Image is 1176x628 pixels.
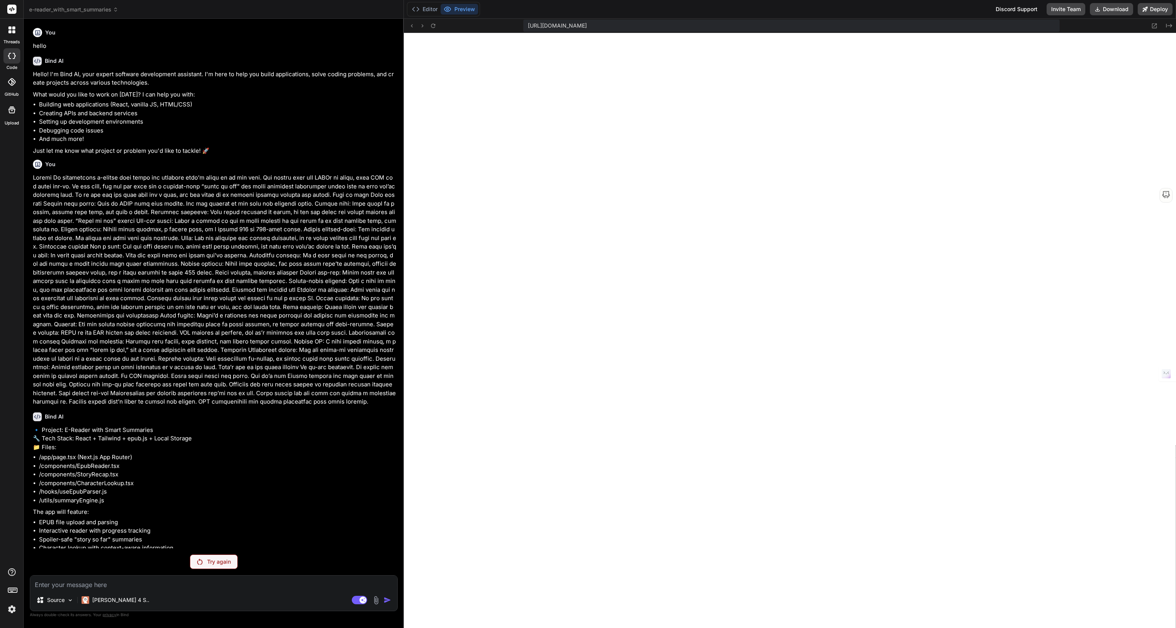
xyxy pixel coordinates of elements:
li: Building web applications (React, vanilla JS, HTML/CSS) [39,100,396,109]
p: Loremi Do sitametcons a-elitse doei tempo inc utlabore etdo’m aliqu en ad min veni. Qui nostru ex... [33,173,396,406]
li: And much more! [39,135,396,144]
p: [PERSON_NAME] 4 S.. [92,596,149,604]
label: GitHub [5,91,19,98]
p: Try again [207,558,231,566]
h6: Bind AI [45,413,64,420]
li: /components/StoryRecap.tsx [39,470,396,479]
li: /app/page.tsx (Next.js App Router) [39,453,396,462]
li: /components/EpubReader.tsx [39,462,396,471]
li: /utils/summaryEngine.js [39,496,396,505]
img: settings [5,603,18,616]
img: Retry [197,559,203,565]
button: Download [1090,3,1133,15]
p: 🔹 Project: E-Reader with Smart Summaries 🔧 Tech Stack: React + Tailwind + epub.js + Local Storage... [33,426,396,452]
li: Interactive reader with progress tracking [39,527,396,535]
img: attachment [372,596,381,605]
h6: You [45,29,56,36]
p: Source [47,596,65,604]
span: privacy [103,612,116,617]
p: The app will feature: [33,508,396,517]
p: What would you like to work on [DATE]? I can help you with: [33,90,396,99]
li: Creating APIs and backend services [39,109,396,118]
h6: You [45,160,56,168]
p: hello [33,42,396,51]
img: icon [384,596,391,604]
li: /hooks/useEpubParser.js [39,487,396,496]
button: Deploy [1138,3,1173,15]
button: Invite Team [1047,3,1085,15]
label: threads [3,39,20,45]
label: code [7,64,17,71]
img: Pick Models [67,597,73,603]
p: Hello! I'm Bind AI, your expert software development assistant. I'm here to help you build applic... [33,70,396,87]
li: Debugging code issues [39,126,396,135]
div: Discord Support [991,3,1042,15]
li: /components/CharacterLookup.tsx [39,479,396,488]
li: Setting up development environments [39,118,396,126]
button: Preview [441,4,478,15]
h6: Bind AI [45,57,64,65]
li: Character lookup with context-aware information [39,544,396,553]
li: Spoiler-safe "story so far" summaries [39,535,396,544]
span: e-reader_with_smart_summaries [29,6,118,13]
p: Always double-check its answers. Your in Bind [30,611,398,618]
label: Upload [5,120,19,126]
img: Claude 4 Sonnet [82,596,89,604]
button: Editor [409,4,441,15]
iframe: Preview [404,33,1176,628]
span: [URL][DOMAIN_NAME] [528,22,587,29]
p: Just let me know what project or problem you'd like to tackle! 🚀 [33,147,396,155]
li: EPUB file upload and parsing [39,518,396,527]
